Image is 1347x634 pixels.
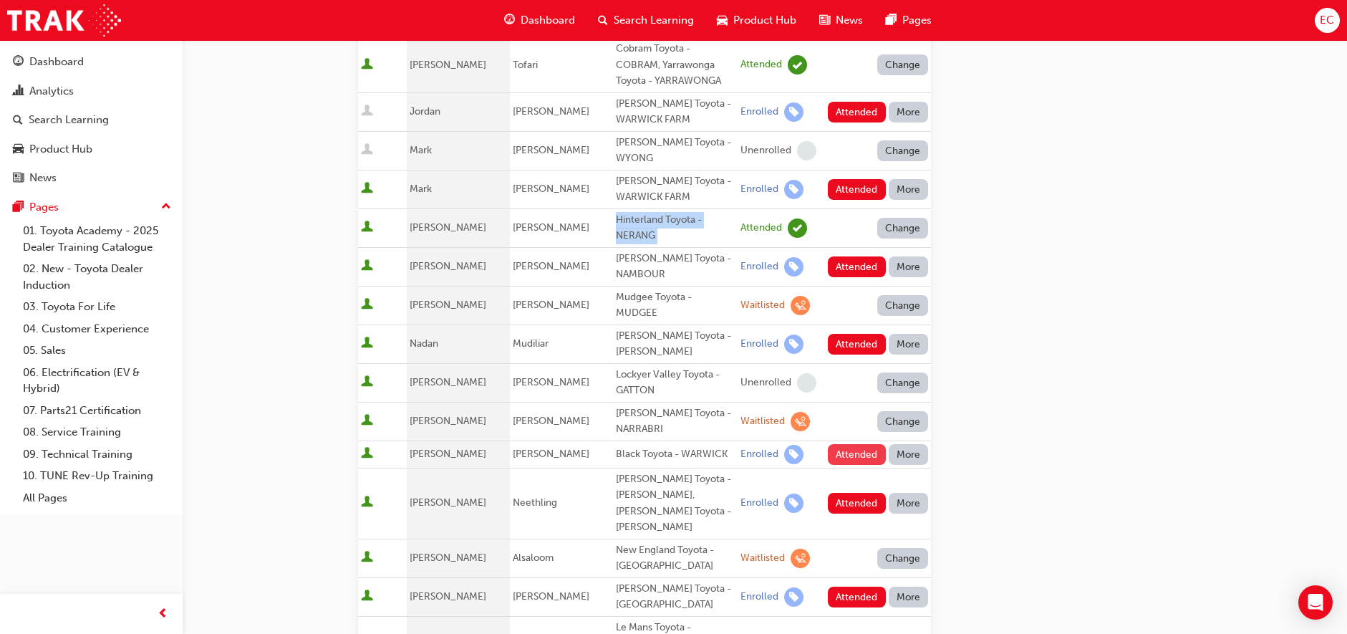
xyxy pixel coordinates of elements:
span: learningRecordVerb_ENROLL-icon [784,335,803,354]
button: More [889,587,929,607]
a: Product Hub [6,136,177,163]
span: User is active [361,590,373,604]
a: search-iconSearch Learning [586,6,705,35]
div: [PERSON_NAME] Toyota - WARWICK FARM [616,173,735,206]
div: Enrolled [740,183,778,196]
img: Trak [7,4,121,37]
span: Search Learning [614,12,694,29]
span: prev-icon [158,605,168,623]
span: [PERSON_NAME] [410,260,486,272]
div: [PERSON_NAME] Toyota - [GEOGRAPHIC_DATA] [616,581,735,613]
div: Open Intercom Messenger [1298,585,1333,620]
span: User is active [361,182,373,196]
div: [PERSON_NAME] Toyota - WARWICK FARM [616,96,735,128]
span: Mark [410,144,432,156]
div: New England Toyota - [GEOGRAPHIC_DATA] [616,542,735,575]
span: [PERSON_NAME] [410,299,486,311]
span: User is active [361,259,373,274]
button: More [889,334,929,355]
button: Attended [828,587,886,607]
span: [PERSON_NAME] [410,415,486,427]
div: Waitlisted [740,552,785,565]
a: news-iconNews [808,6,874,35]
span: User is active [361,414,373,428]
div: Enrolled [740,260,778,274]
div: Waitlisted [740,299,785,312]
span: search-icon [13,114,23,127]
span: learningRecordVerb_ATTEND-icon [788,218,807,238]
span: Tofari [513,59,538,71]
span: [PERSON_NAME] [410,496,486,509]
button: More [889,256,929,277]
span: Alsaloom [513,552,554,564]
span: [PERSON_NAME] [410,59,486,71]
span: User is active [361,375,373,390]
span: learningRecordVerb_WAITLIST-icon [791,549,810,568]
div: [PERSON_NAME] Toyota - WYONG [616,135,735,167]
span: car-icon [717,11,728,29]
button: DashboardAnalyticsSearch LearningProduct HubNews [6,46,177,194]
span: [PERSON_NAME] [513,415,589,427]
div: [PERSON_NAME] Toyota - NAMBOUR [616,251,735,283]
div: Black Toyota - WARWICK [616,446,735,463]
span: learningRecordVerb_ATTEND-icon [788,55,807,75]
span: Jordan [410,105,440,117]
a: guage-iconDashboard [493,6,586,35]
button: EC [1315,8,1340,33]
span: User is inactive [361,105,373,119]
button: Attended [828,444,886,465]
span: learningRecordVerb_ENROLL-icon [784,180,803,199]
button: Pages [6,194,177,221]
button: Change [877,218,929,239]
div: Product Hub [29,141,92,158]
span: EC [1320,12,1334,29]
button: Attended [828,256,886,277]
a: car-iconProduct Hub [705,6,808,35]
button: Change [877,54,929,75]
span: User is active [361,551,373,565]
span: Neethling [513,496,557,509]
a: 06. Electrification (EV & Hybrid) [17,362,177,400]
a: 09. Technical Training [17,443,177,466]
span: learningRecordVerb_WAITLIST-icon [791,296,810,315]
span: [PERSON_NAME] [410,590,486,602]
span: news-icon [819,11,830,29]
div: Enrolled [740,590,778,604]
span: User is inactive [361,143,373,158]
span: User is active [361,337,373,351]
button: Change [877,140,929,161]
span: [PERSON_NAME] [513,448,589,460]
span: [PERSON_NAME] [513,590,589,602]
span: [PERSON_NAME] [513,183,589,195]
a: pages-iconPages [874,6,943,35]
a: 08. Service Training [17,421,177,443]
div: Lockyer Valley Toyota - GATTON [616,367,735,399]
div: Hinterland Toyota - NERANG [616,212,735,244]
span: [PERSON_NAME] [513,376,589,388]
span: up-icon [161,198,171,216]
div: Dashboard [29,54,84,70]
a: 07. Parts21 Certification [17,400,177,422]
span: pages-icon [13,201,24,214]
span: [PERSON_NAME] [513,105,589,117]
span: [PERSON_NAME] [410,448,486,460]
span: User is active [361,58,373,72]
span: learningRecordVerb_ENROLL-icon [784,445,803,464]
span: [PERSON_NAME] [410,221,486,234]
div: Waitlisted [740,415,785,428]
div: Cobram Toyota - COBRAM, Yarrawonga Toyota - YARRAWONGA [616,41,735,90]
span: chart-icon [13,85,24,98]
div: Pages [29,199,59,216]
div: Enrolled [740,448,778,461]
button: More [889,444,929,465]
button: Attended [828,334,886,355]
a: News [6,165,177,191]
span: guage-icon [504,11,515,29]
div: Analytics [29,83,74,100]
span: car-icon [13,143,24,156]
a: 02. New - Toyota Dealer Induction [17,258,177,296]
span: [PERSON_NAME] [410,376,486,388]
span: Dashboard [521,12,575,29]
